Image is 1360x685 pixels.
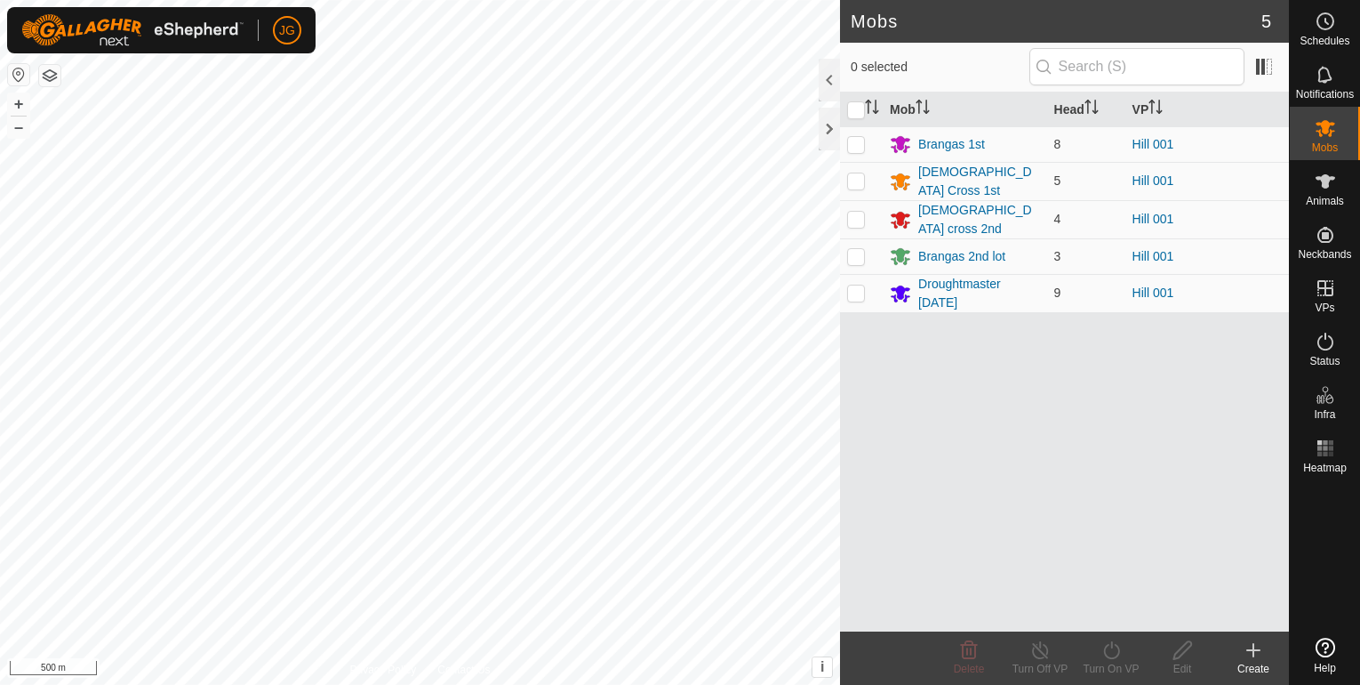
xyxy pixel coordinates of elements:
th: Mob [883,93,1046,127]
button: – [8,117,29,138]
button: Reset Map [8,64,29,85]
a: Hill 001 [1132,173,1174,188]
span: Mobs [1312,142,1338,153]
img: Gallagher Logo [21,14,244,46]
div: Brangas 1st [918,135,985,154]
span: 4 [1054,212,1061,226]
span: 9 [1054,286,1061,300]
a: Privacy Policy [350,662,417,678]
a: Help [1290,631,1360,681]
span: Heatmap [1303,463,1347,473]
button: i [812,657,832,677]
span: 5 [1054,173,1061,188]
span: Infra [1314,409,1335,420]
span: Schedules [1300,36,1349,46]
button: + [8,93,29,115]
span: Neckbands [1298,249,1351,260]
div: Turn Off VP [1004,661,1076,677]
div: Create [1218,661,1289,677]
span: 3 [1054,249,1061,263]
div: [DEMOGRAPHIC_DATA] Cross 1st [918,163,1039,200]
span: Animals [1306,196,1344,206]
th: VP [1125,93,1289,127]
input: Search (S) [1029,48,1244,85]
div: Turn On VP [1076,661,1147,677]
button: Map Layers [39,65,60,86]
a: Hill 001 [1132,212,1174,226]
p-sorticon: Activate to sort [1084,102,1099,117]
div: Brangas 2nd lot [918,247,1005,266]
a: Hill 001 [1132,137,1174,151]
a: Hill 001 [1132,249,1174,263]
p-sorticon: Activate to sort [1148,102,1163,117]
span: Status [1309,356,1340,367]
span: i [820,659,824,674]
span: 0 selected [851,58,1029,77]
div: [DEMOGRAPHIC_DATA] cross 2nd [918,201,1039,238]
span: Delete [954,663,985,675]
span: Notifications [1296,89,1354,100]
a: Contact Us [437,662,490,678]
span: 5 [1261,8,1271,35]
span: JG [279,21,295,40]
p-sorticon: Activate to sort [916,102,930,117]
span: 8 [1054,137,1061,151]
div: Edit [1147,661,1218,677]
th: Head [1047,93,1125,127]
span: Help [1314,663,1336,673]
div: Droughtmaster [DATE] [918,275,1039,312]
span: VPs [1315,302,1334,313]
h2: Mobs [851,11,1261,32]
p-sorticon: Activate to sort [865,102,879,117]
a: Hill 001 [1132,286,1174,300]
